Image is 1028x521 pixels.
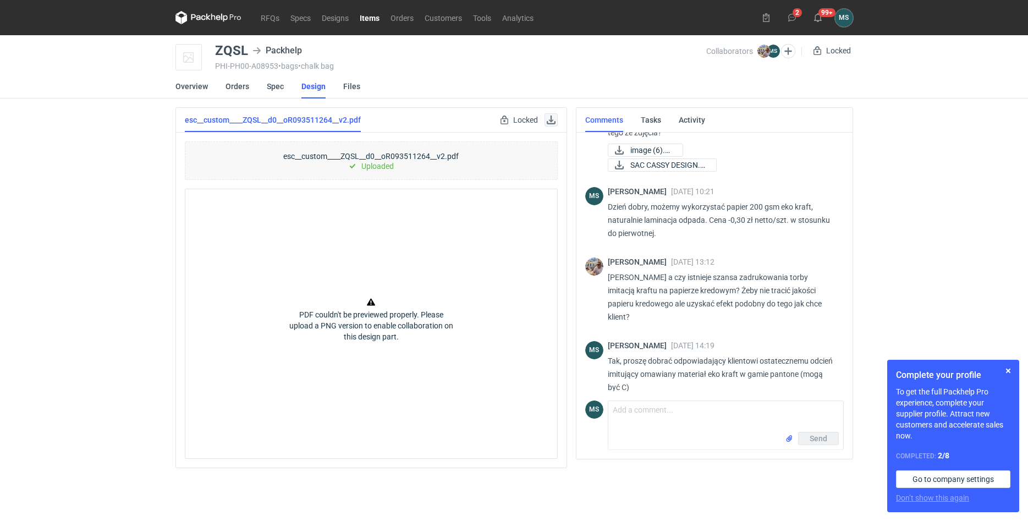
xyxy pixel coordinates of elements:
div: ZQSL [215,44,248,57]
span: Collaborators [706,47,753,56]
h1: Complete your profile [896,369,1010,382]
a: Overview [175,74,208,98]
span: image (6).png [630,144,674,156]
div: Michał Sokołowski [835,9,853,27]
span: Send [810,435,827,442]
a: Comments [585,108,623,132]
a: SAC CASSY DESIGN.pdf [608,158,717,172]
span: [PERSON_NAME] [608,257,671,266]
div: Michał Sokołowski [585,341,603,359]
span: [DATE] 10:21 [671,187,714,196]
p: To get the full Packhelp Pro experience, complete your supplier profile. Attract new customers an... [896,386,1010,441]
figcaption: MS [767,45,780,58]
button: Don’t show this again [896,492,969,503]
div: Packhelp [252,44,302,57]
span: • chalk bag [298,62,334,70]
a: Design [301,74,326,98]
button: Skip for now [1002,364,1015,377]
p: Dzień dobry, możemy wykorzystać papier 200 gsm eko kraft, naturalnie laminacja odpada. Cena -0,30... [608,200,835,240]
button: 99+ [809,9,827,26]
span: [DATE] 13:12 [671,257,714,266]
a: RFQs [255,11,285,24]
a: Tools [468,11,497,24]
a: Files [343,74,360,98]
a: Spec [267,74,284,98]
span: [DATE] 14:19 [671,341,714,350]
a: Tasks [641,108,661,132]
button: 2 [783,9,801,26]
div: Michał Sokołowski [585,187,603,205]
a: Customers [419,11,468,24]
div: Completed: [896,450,1010,462]
span: • bags [278,62,298,70]
p: [PERSON_NAME] a czy istnieje szansa zadrukowania torby imitacją kraftu na papierze kredowym? Żeby... [608,271,835,323]
a: Orders [226,74,249,98]
strong: 2 / 8 [938,451,949,460]
div: Locked [811,44,853,57]
a: Go to company settings [896,470,1010,488]
button: MS [835,9,853,27]
a: Designs [316,11,354,24]
p: Uploaded [361,162,394,171]
figcaption: MS [585,187,603,205]
figcaption: MS [585,401,603,419]
div: Michał Sokołowski [585,401,603,419]
a: image (6).png [608,144,683,157]
a: Activity [679,108,705,132]
button: Send [798,432,839,445]
a: Items [354,11,385,24]
span: SAC CASSY DESIGN.pdf [630,159,707,171]
button: Edit collaborators [780,44,795,58]
img: Michał Palasek [757,45,771,58]
span: [PERSON_NAME] [608,187,671,196]
div: Locked [498,113,540,127]
p: PDF couldn't be previewed properly. Please upload a PNG version to enable collaboration on this d... [289,309,454,342]
a: Specs [285,11,316,24]
div: esc__custom____ZQSL__d0__oR093511264__v2.pdf [185,141,558,180]
a: Orders [385,11,419,24]
div: PHI-PH00-A08953 [215,62,706,70]
span: [PERSON_NAME] [608,341,671,350]
a: Analytics [497,11,539,24]
img: Michał Palasek [585,257,603,276]
svg: Packhelp Pro [175,11,241,24]
a: esc__custom____ZQSL__d0__oR093511264__v2.pdf [185,108,361,132]
p: Tak, proszę dobrać odpowiadający klientowi ostatecznemu odcień imitujący omawiany materiał eko kr... [608,354,835,394]
figcaption: MS [585,341,603,359]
